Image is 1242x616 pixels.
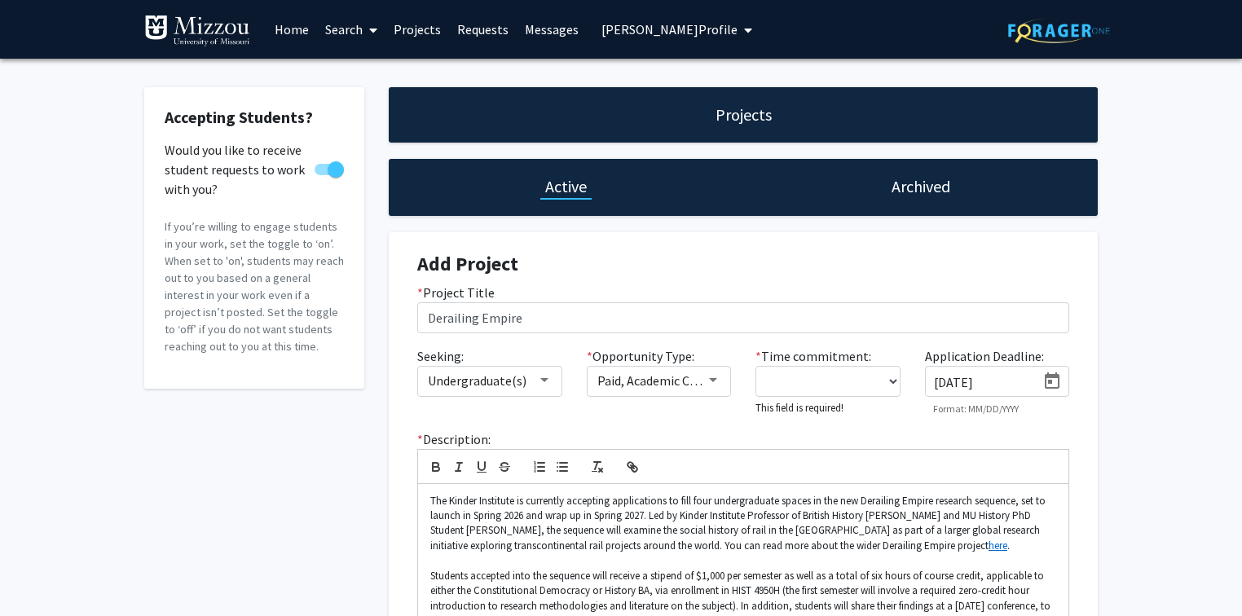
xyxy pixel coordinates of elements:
img: ForagerOne Logo [1008,18,1110,43]
span: Would you like to receive student requests to work with you? [165,140,308,199]
small: This field is required! [755,401,843,414]
span: [PERSON_NAME] Profile [601,21,738,37]
a: Projects [385,1,449,58]
h2: Accepting Students? [165,108,344,127]
a: Requests [449,1,517,58]
label: Time commitment: [755,346,871,366]
h1: Active [545,175,587,198]
span: Undergraduate(s) [428,372,526,389]
p: The Kinder Institute is currently accepting applications to fill four undergraduate spaces in the... [430,494,1056,554]
img: University of Missouri Logo [144,15,250,47]
iframe: Chat [12,543,69,604]
a: Messages [517,1,587,58]
mat-hint: Format: MM/DD/YYYY [933,403,1019,415]
h1: Archived [892,175,950,198]
label: Opportunity Type: [587,346,694,366]
label: Description: [417,429,491,449]
p: If you’re willing to engage students in your work, set the toggle to ‘on’. When set to 'on', stud... [165,218,344,355]
a: Home [266,1,317,58]
label: Seeking: [417,346,464,366]
a: here [989,539,1007,552]
span: Paid, Academic Credit [597,372,716,389]
button: Open calendar [1036,367,1068,396]
a: Search [317,1,385,58]
label: Application Deadline: [925,346,1044,366]
label: Project Title [417,283,495,302]
strong: Add Project [417,251,518,276]
h1: Projects [716,103,772,126]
